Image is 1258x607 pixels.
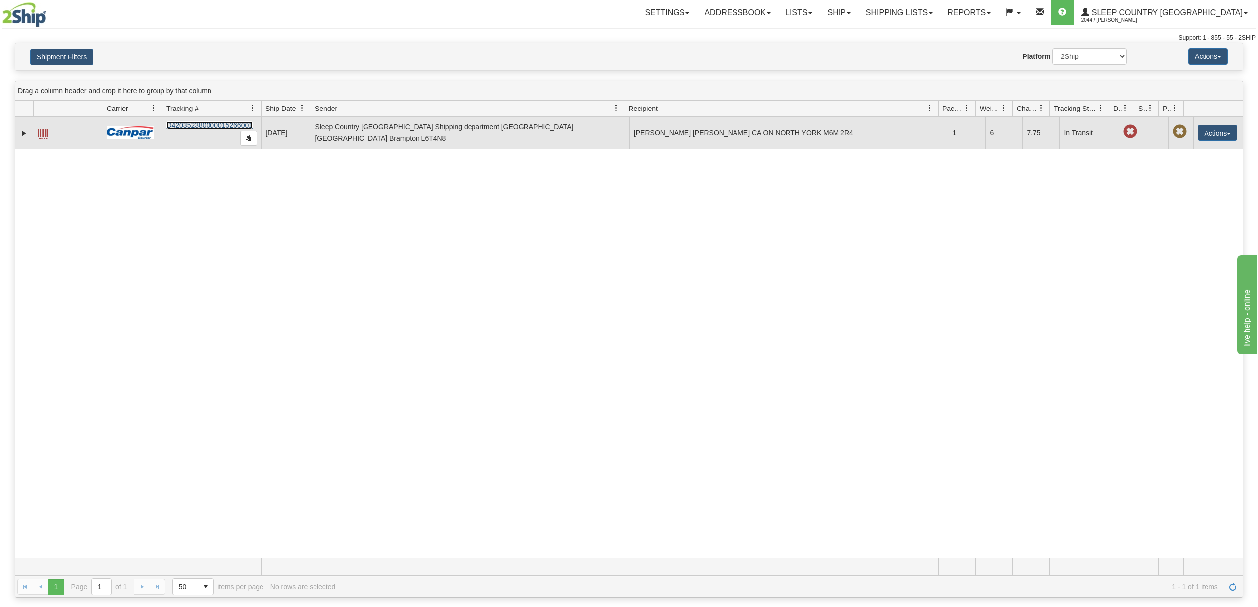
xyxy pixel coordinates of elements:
td: In Transit [1059,117,1119,149]
td: 7.75 [1022,117,1059,149]
span: Page 1 [48,579,64,595]
div: Support: 1 - 855 - 55 - 2SHIP [2,34,1256,42]
span: Tracking # [166,104,199,113]
a: Weight filter column settings [996,100,1012,116]
td: [PERSON_NAME] [PERSON_NAME] CA ON NORTH YORK M6M 2R4 [629,117,948,149]
a: Packages filter column settings [958,100,975,116]
a: Shipping lists [858,0,940,25]
div: No rows are selected [270,583,336,591]
span: Delivery Status [1113,104,1122,113]
span: Ship Date [265,104,296,113]
button: Actions [1198,125,1237,141]
span: Page sizes drop down [172,578,214,595]
span: 50 [179,582,192,592]
a: Ship Date filter column settings [294,100,311,116]
span: Packages [943,104,963,113]
span: Tracking Status [1054,104,1097,113]
a: D420352380000015266001 [166,121,253,129]
span: select [198,579,213,595]
div: live help - online [7,6,92,18]
span: 2044 / [PERSON_NAME] [1081,15,1155,25]
td: 6 [985,117,1022,149]
iframe: chat widget [1235,253,1257,354]
a: Sender filter column settings [608,100,625,116]
span: 1 - 1 of 1 items [342,583,1218,591]
div: grid grouping header [15,81,1243,101]
button: Copy to clipboard [240,131,257,146]
a: Label [38,124,48,140]
span: Carrier [107,104,128,113]
span: Weight [980,104,1000,113]
img: logo2044.jpg [2,2,46,27]
button: Shipment Filters [30,49,93,65]
a: Expand [19,128,29,138]
a: Reports [940,0,998,25]
a: Shipment Issues filter column settings [1142,100,1158,116]
span: Late [1123,125,1137,139]
span: Sender [315,104,337,113]
td: Sleep Country [GEOGRAPHIC_DATA] Shipping department [GEOGRAPHIC_DATA] [GEOGRAPHIC_DATA] Brampton ... [311,117,629,149]
a: Delivery Status filter column settings [1117,100,1134,116]
span: Charge [1017,104,1038,113]
span: Page of 1 [71,578,127,595]
a: Tracking # filter column settings [244,100,261,116]
td: [DATE] [261,117,311,149]
a: Carrier filter column settings [145,100,162,116]
span: items per page [172,578,263,595]
a: Tracking Status filter column settings [1092,100,1109,116]
a: Lists [778,0,820,25]
a: Addressbook [697,0,778,25]
a: Settings [637,0,697,25]
span: Recipient [629,104,658,113]
span: Pickup Not Assigned [1173,125,1187,139]
span: Sleep Country [GEOGRAPHIC_DATA] [1089,8,1243,17]
input: Page 1 [92,579,111,595]
a: Charge filter column settings [1033,100,1049,116]
span: Pickup Status [1163,104,1171,113]
a: Recipient filter column settings [921,100,938,116]
a: Sleep Country [GEOGRAPHIC_DATA] 2044 / [PERSON_NAME] [1074,0,1255,25]
td: 1 [948,117,985,149]
img: 14 - Canpar [107,126,154,139]
button: Actions [1188,48,1228,65]
a: Pickup Status filter column settings [1166,100,1183,116]
a: Refresh [1225,579,1241,595]
span: Shipment Issues [1138,104,1147,113]
label: Platform [1022,52,1050,61]
a: Ship [820,0,858,25]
